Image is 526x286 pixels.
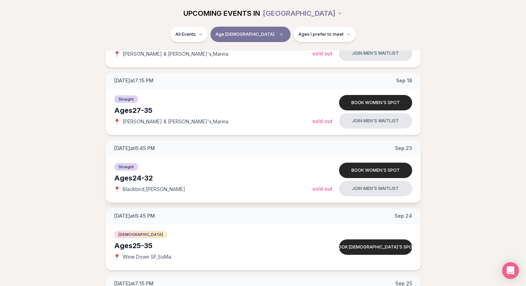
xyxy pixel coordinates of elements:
span: Straight [114,95,138,103]
span: Sep 23 [395,145,412,152]
span: Blackbird , [PERSON_NAME] [123,186,185,193]
span: 📍 [114,119,120,124]
span: [PERSON_NAME] & [PERSON_NAME]'s , Marina [123,118,228,125]
span: 📍 [114,51,120,57]
button: Join men's waitlist [339,181,412,196]
div: Ages 27-35 [114,105,312,115]
span: [DATE] at 7:15 PM [114,77,154,84]
span: [DATE] at 6:45 PM [114,212,155,219]
button: Join men's waitlist [339,46,412,61]
span: All Events [175,32,196,37]
button: Ages I prefer to meet [293,27,356,42]
span: [DEMOGRAPHIC_DATA] [114,231,167,238]
span: 📍 [114,254,120,260]
span: Straight [114,163,138,171]
button: All Events [170,27,208,42]
span: Sep 24 [395,212,412,219]
button: Book women's spot [339,95,412,110]
span: UPCOMING EVENTS IN [183,8,260,18]
button: [GEOGRAPHIC_DATA] [263,6,343,21]
span: [DATE] at 6:45 PM [114,145,155,152]
span: Sold Out [312,186,332,192]
button: Age [DEMOGRAPHIC_DATA]Clear age [210,27,291,42]
button: Join men's waitlist [339,113,412,129]
span: Sold Out [312,50,332,56]
span: Age [DEMOGRAPHIC_DATA] [215,32,274,37]
span: Clear age [277,30,286,39]
div: Open Intercom Messenger [502,262,519,279]
span: [PERSON_NAME] & [PERSON_NAME]'s , Marina [123,50,228,57]
button: Book women's spot [339,163,412,178]
div: Ages 24-32 [114,173,312,183]
span: Sold Out [312,118,332,124]
span: 📍 [114,186,120,192]
button: Book [DEMOGRAPHIC_DATA]'s spot [339,239,412,255]
div: Ages 25-35 [114,241,312,251]
span: Sep 18 [396,77,412,84]
span: Ages I prefer to meet [298,32,344,37]
span: Wine Down SF , SoMa [123,253,171,260]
